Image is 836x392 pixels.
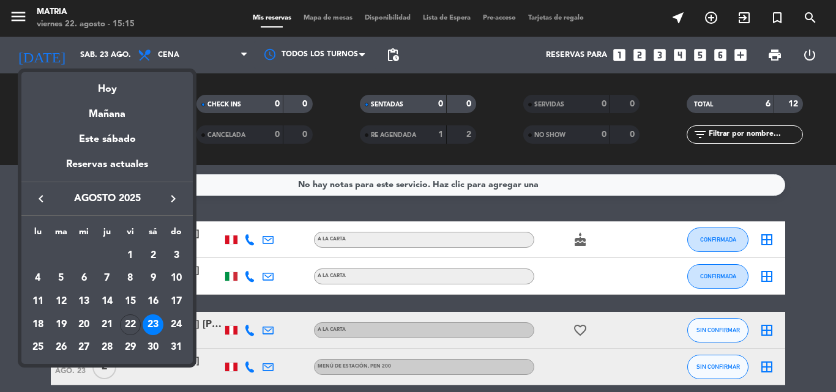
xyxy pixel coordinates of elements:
[50,336,73,360] td: 26 de agosto de 2025
[26,290,50,313] td: 11 de agosto de 2025
[120,291,141,312] div: 15
[51,291,72,312] div: 12
[165,313,188,336] td: 24 de agosto de 2025
[34,191,48,206] i: keyboard_arrow_left
[142,244,165,267] td: 2 de agosto de 2025
[51,268,72,289] div: 5
[51,314,72,335] div: 19
[50,290,73,313] td: 12 de agosto de 2025
[97,314,118,335] div: 21
[142,336,165,360] td: 30 de agosto de 2025
[21,72,193,97] div: Hoy
[26,336,50,360] td: 25 de agosto de 2025
[26,225,50,244] th: lunes
[120,268,141,289] div: 8
[143,291,163,312] div: 16
[162,191,184,207] button: keyboard_arrow_right
[166,291,187,312] div: 17
[26,313,50,336] td: 18 de agosto de 2025
[72,267,95,290] td: 6 de agosto de 2025
[142,225,165,244] th: sábado
[119,290,142,313] td: 15 de agosto de 2025
[95,313,119,336] td: 21 de agosto de 2025
[72,336,95,360] td: 27 de agosto de 2025
[73,338,94,358] div: 27
[52,191,162,207] span: agosto 2025
[97,268,118,289] div: 7
[72,313,95,336] td: 20 de agosto de 2025
[51,338,72,358] div: 26
[73,314,94,335] div: 20
[73,268,94,289] div: 6
[73,291,94,312] div: 13
[95,267,119,290] td: 7 de agosto de 2025
[165,336,188,360] td: 31 de agosto de 2025
[30,191,52,207] button: keyboard_arrow_left
[72,225,95,244] th: miércoles
[119,313,142,336] td: 22 de agosto de 2025
[142,267,165,290] td: 9 de agosto de 2025
[26,267,50,290] td: 4 de agosto de 2025
[26,244,119,267] td: AGO.
[143,314,163,335] div: 23
[119,336,142,360] td: 29 de agosto de 2025
[120,245,141,266] div: 1
[97,291,118,312] div: 14
[143,245,163,266] div: 2
[50,267,73,290] td: 5 de agosto de 2025
[28,314,48,335] div: 18
[28,338,48,358] div: 25
[120,314,141,335] div: 22
[28,291,48,312] div: 11
[50,225,73,244] th: martes
[95,290,119,313] td: 14 de agosto de 2025
[165,290,188,313] td: 17 de agosto de 2025
[119,244,142,267] td: 1 de agosto de 2025
[142,313,165,336] td: 23 de agosto de 2025
[166,338,187,358] div: 31
[119,267,142,290] td: 8 de agosto de 2025
[166,268,187,289] div: 10
[165,225,188,244] th: domingo
[97,338,118,358] div: 28
[72,290,95,313] td: 13 de agosto de 2025
[95,225,119,244] th: jueves
[165,267,188,290] td: 10 de agosto de 2025
[143,338,163,358] div: 30
[120,338,141,358] div: 29
[28,268,48,289] div: 4
[21,157,193,182] div: Reservas actuales
[166,191,181,206] i: keyboard_arrow_right
[165,244,188,267] td: 3 de agosto de 2025
[95,336,119,360] td: 28 de agosto de 2025
[143,268,163,289] div: 9
[142,290,165,313] td: 16 de agosto de 2025
[166,245,187,266] div: 3
[21,122,193,157] div: Este sábado
[119,225,142,244] th: viernes
[21,97,193,122] div: Mañana
[166,314,187,335] div: 24
[50,313,73,336] td: 19 de agosto de 2025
